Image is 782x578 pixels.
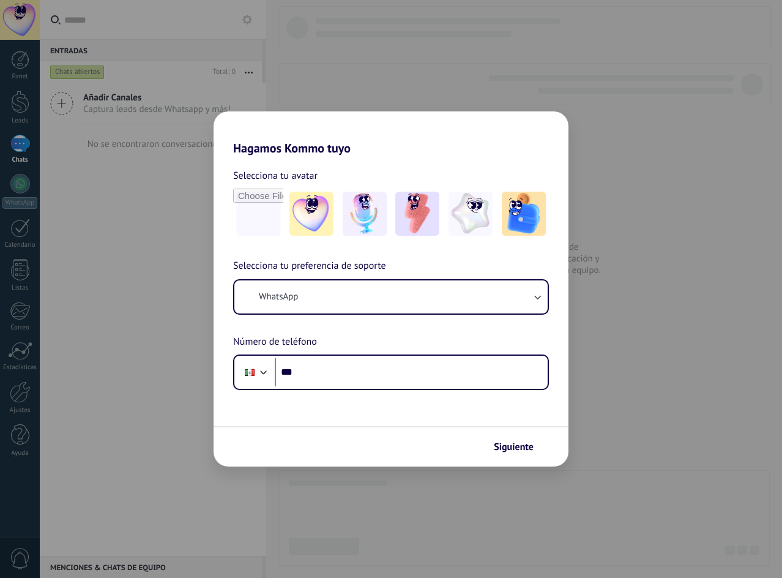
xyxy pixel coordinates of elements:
[343,192,387,236] img: -2.jpeg
[449,192,493,236] img: -4.jpeg
[494,443,534,451] span: Siguiente
[233,258,386,274] span: Selecciona tu preferencia de soporte
[289,192,333,236] img: -1.jpeg
[502,192,546,236] img: -5.jpeg
[214,111,568,156] h2: Hagamos Kommo tuyo
[233,168,318,184] span: Selecciona tu avatar
[238,359,261,385] div: Mexico: + 52
[234,280,548,313] button: WhatsApp
[395,192,439,236] img: -3.jpeg
[233,334,317,350] span: Número de teléfono
[488,437,550,457] button: Siguiente
[259,291,298,303] span: WhatsApp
